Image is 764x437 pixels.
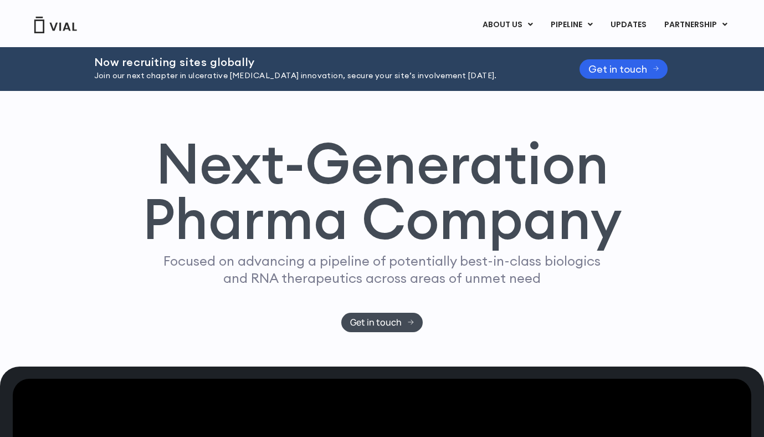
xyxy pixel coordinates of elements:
a: PARTNERSHIPMenu Toggle [655,16,736,34]
a: UPDATES [602,16,655,34]
p: Focused on advancing a pipeline of potentially best-in-class biologics and RNA therapeutics acros... [159,252,606,287]
a: PIPELINEMenu Toggle [542,16,601,34]
h2: Now recruiting sites globally [94,56,552,68]
h1: Next-Generation Pharma Company [142,135,622,247]
span: Get in touch [588,65,647,73]
a: Get in touch [341,313,423,332]
a: Get in touch [580,59,668,79]
a: ABOUT USMenu Toggle [474,16,541,34]
span: Get in touch [350,318,402,327]
img: Vial Logo [33,17,78,33]
p: Join our next chapter in ulcerative [MEDICAL_DATA] innovation, secure your site’s involvement [DA... [94,70,552,82]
